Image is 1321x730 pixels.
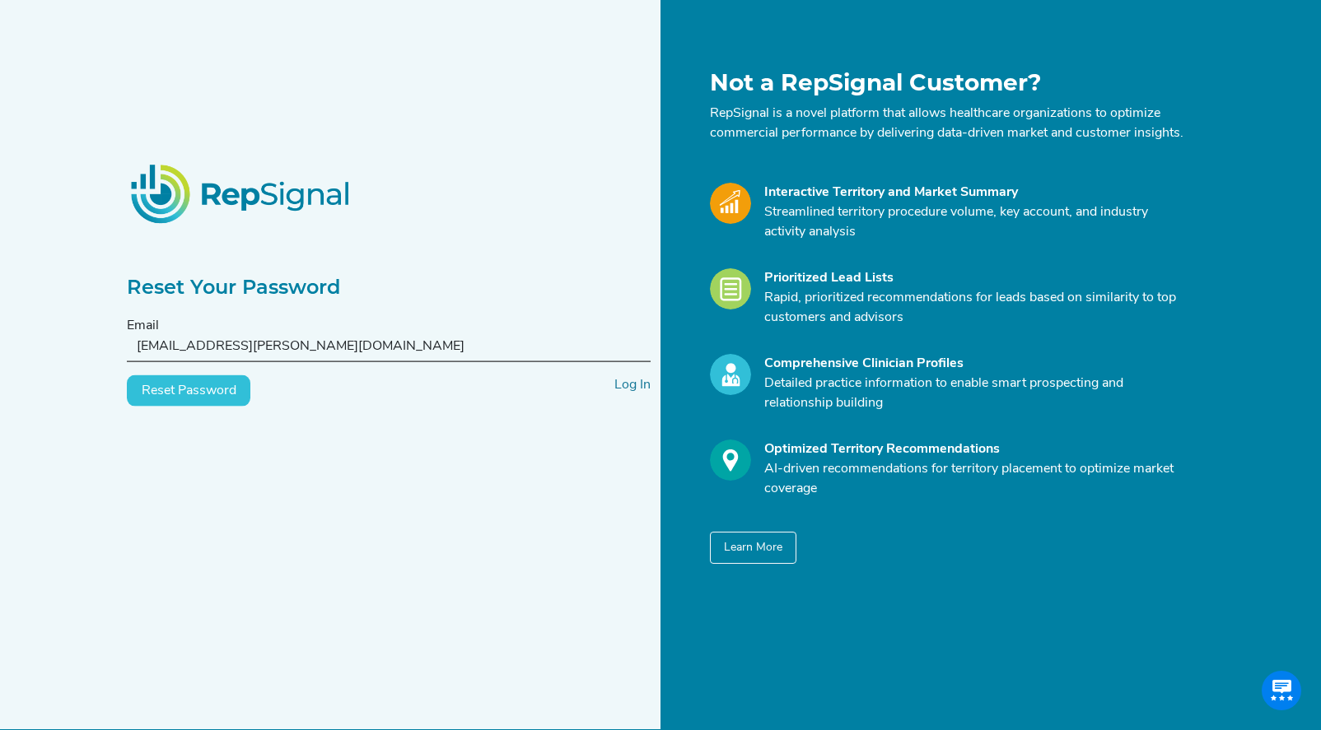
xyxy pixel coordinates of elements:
img: Profile_Icon.739e2aba.svg [710,354,751,395]
p: Rapid, prioritized recommendations for leads based on similarity to top customers and advisors [764,288,1184,328]
div: Comprehensive Clinician Profiles [764,354,1184,374]
div: Interactive Territory and Market Summary [764,183,1184,202]
img: RepSignalLogo.20539ed3.png [110,144,372,243]
a: Log In [614,379,651,392]
div: Optimized Territory Recommendations [764,439,1184,459]
p: Detailed practice information to enable smart prospecting and relationship building [764,374,1184,413]
img: Market_Icon.a700a4ad.svg [710,183,751,224]
p: Streamlined territory procedure volume, key account, and industry activity analysis [764,202,1184,242]
button: Reset Password [127,375,250,407]
img: Leads_Icon.28e8c528.svg [710,268,751,309]
img: Optimize_Icon.261f85db.svg [710,439,751,481]
p: AI-driven recommendations for territory placement to optimize market coverage [764,459,1184,499]
h2: Reset Your Password [127,276,651,300]
h1: Not a RepSignal Customer? [710,69,1184,97]
div: Prioritized Lead Lists [764,268,1184,288]
p: RepSignal is a novel platform that allows healthcare organizations to optimize commercial perform... [710,104,1184,143]
button: Learn More [710,532,796,564]
label: Email [127,316,159,336]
